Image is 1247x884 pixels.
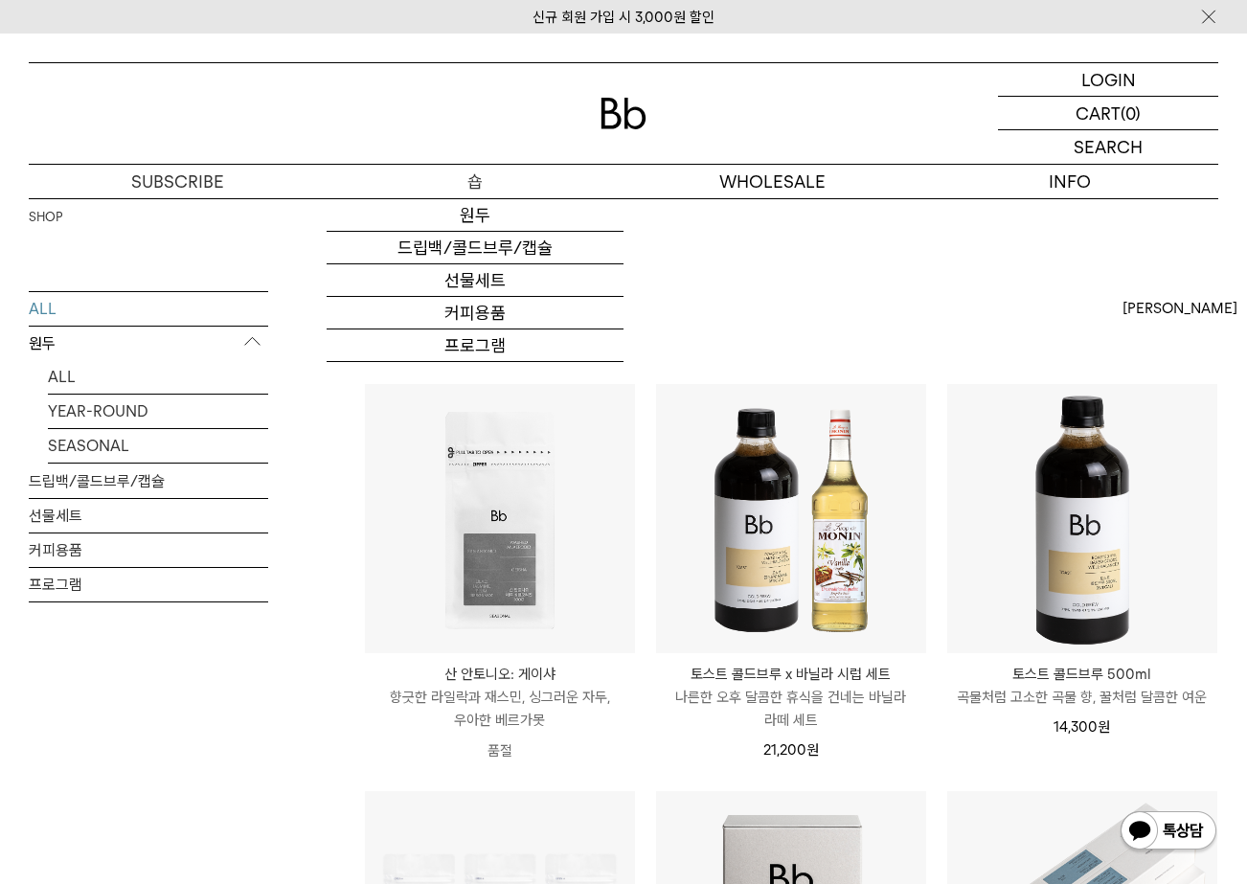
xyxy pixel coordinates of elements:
[1076,97,1121,129] p: CART
[1122,297,1237,320] span: [PERSON_NAME]
[1119,809,1218,855] img: 카카오톡 채널 1:1 채팅 버튼
[1081,63,1136,96] p: LOGIN
[947,686,1217,709] p: 곡물처럼 고소한 곡물 향, 꿀처럼 달콤한 여운
[29,208,62,227] a: SHOP
[656,384,926,654] img: 토스트 콜드브루 x 바닐라 시럽 세트
[998,63,1218,97] a: LOGIN
[48,360,268,394] a: ALL
[656,663,926,686] p: 토스트 콜드브루 x 바닐라 시럽 세트
[29,533,268,567] a: 커피용품
[656,686,926,732] p: 나른한 오후 달콤한 휴식을 건네는 바닐라 라떼 세트
[327,264,624,297] a: 선물세트
[1098,718,1110,736] span: 원
[29,165,327,198] a: SUBSCRIBE
[601,98,646,129] img: 로고
[763,741,819,759] span: 21,200
[327,232,624,264] a: 드립백/콜드브루/캡슐
[48,429,268,463] a: SEASONAL
[327,297,624,329] a: 커피용품
[29,327,268,361] p: 원두
[533,9,714,26] a: 신규 회원 가입 시 3,000원 할인
[29,465,268,498] a: 드립백/콜드브루/캡슐
[365,732,635,770] p: 품절
[327,329,624,362] a: 프로그램
[947,663,1217,686] p: 토스트 콜드브루 500ml
[1121,97,1141,129] p: (0)
[806,741,819,759] span: 원
[29,499,268,533] a: 선물세트
[1074,130,1143,164] p: SEARCH
[365,663,635,686] p: 산 안토니오: 게이샤
[1054,718,1110,736] span: 14,300
[365,686,635,732] p: 향긋한 라일락과 재스민, 싱그러운 자두, 우아한 베르가못
[365,384,635,654] img: 산 안토니오: 게이샤
[327,199,624,232] a: 원두
[921,165,1219,198] p: INFO
[947,663,1217,709] a: 토스트 콜드브루 500ml 곡물처럼 고소한 곡물 향, 꿀처럼 달콤한 여운
[947,384,1217,654] img: 토스트 콜드브루 500ml
[365,663,635,732] a: 산 안토니오: 게이샤 향긋한 라일락과 재스민, 싱그러운 자두, 우아한 베르가못
[327,165,624,198] a: 숍
[998,97,1218,130] a: CART (0)
[29,568,268,601] a: 프로그램
[623,165,921,198] p: WHOLESALE
[48,395,268,428] a: YEAR-ROUND
[29,292,268,326] a: ALL
[656,663,926,732] a: 토스트 콜드브루 x 바닐라 시럽 세트 나른한 오후 달콤한 휴식을 건네는 바닐라 라떼 세트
